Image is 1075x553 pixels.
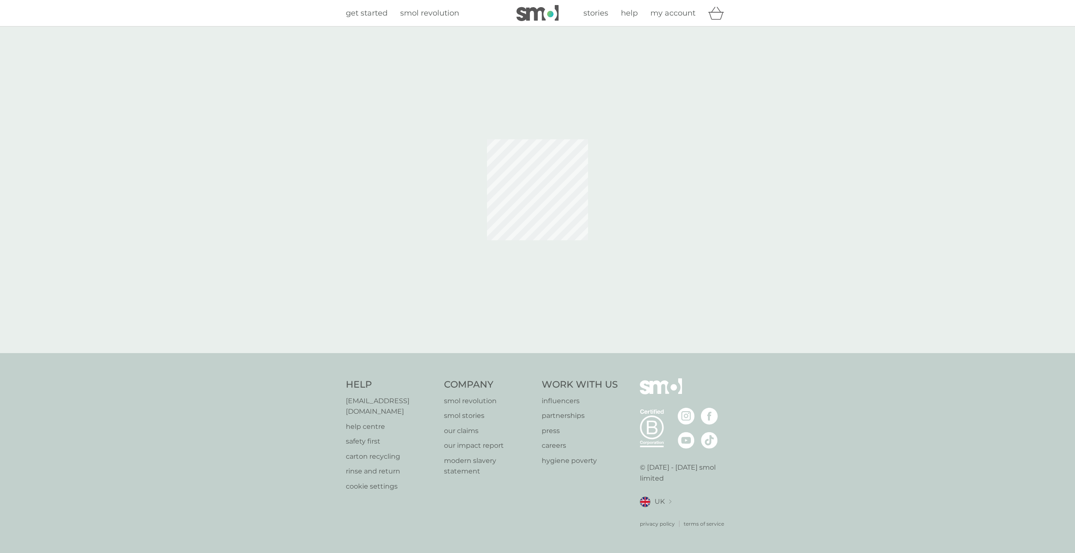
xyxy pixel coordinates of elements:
[444,410,534,421] a: smol stories
[621,7,638,19] a: help
[650,7,695,19] a: my account
[640,520,675,528] a: privacy policy
[678,432,695,449] img: visit the smol Youtube page
[444,425,534,436] a: our claims
[621,8,638,18] span: help
[655,496,665,507] span: UK
[669,500,671,504] img: select a new location
[640,497,650,507] img: UK flag
[346,421,436,432] a: help centre
[542,396,618,407] a: influencers
[701,408,718,425] img: visit the smol Facebook page
[583,7,608,19] a: stories
[346,481,436,492] a: cookie settings
[346,436,436,447] a: safety first
[444,440,534,451] a: our impact report
[444,396,534,407] a: smol revolution
[346,466,436,477] a: rinse and return
[542,410,618,421] a: partnerships
[346,378,436,391] h4: Help
[583,8,608,18] span: stories
[346,7,388,19] a: get started
[678,408,695,425] img: visit the smol Instagram page
[701,432,718,449] img: visit the smol Tiktok page
[640,462,730,484] p: © [DATE] - [DATE] smol limited
[542,425,618,436] a: press
[346,8,388,18] span: get started
[542,455,618,466] a: hygiene poverty
[542,378,618,391] h4: Work With Us
[444,455,534,477] a: modern slavery statement
[708,5,729,21] div: basket
[400,7,459,19] a: smol revolution
[346,451,436,462] a: carton recycling
[640,378,682,407] img: smol
[400,8,459,18] span: smol revolution
[684,520,724,528] a: terms of service
[444,378,534,391] h4: Company
[516,5,559,21] img: smol
[542,440,618,451] a: careers
[346,396,436,417] a: [EMAIL_ADDRESS][DOMAIN_NAME]
[650,8,695,18] span: my account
